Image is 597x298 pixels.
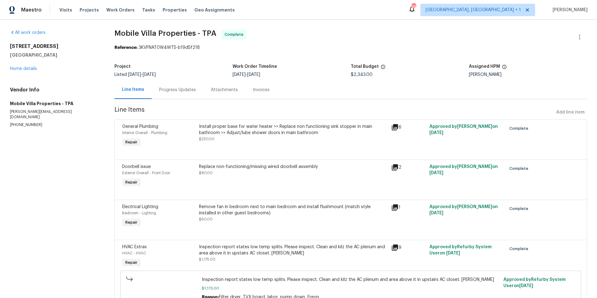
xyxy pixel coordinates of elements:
a: Home details [10,67,37,71]
span: $1,175.00 [202,285,500,291]
span: Repair [123,219,140,226]
div: Remove fan in bedroom next to main bedroom and install flushmount (match style installed in other... [199,204,387,216]
p: [PERSON_NAME][EMAIL_ADDRESS][DOMAIN_NAME] [10,109,99,120]
span: Line Items [114,107,554,118]
span: $80.00 [199,171,213,175]
span: Projects [80,7,99,13]
span: [DATE] [429,171,443,175]
h5: Total Budget [351,64,379,69]
span: Approved by Refurby System User on [429,245,492,255]
span: Complete [509,165,531,172]
div: Line Items [122,86,144,93]
span: [GEOGRAPHIC_DATA], [GEOGRAPHIC_DATA] + 1 [426,7,521,13]
span: Complete [509,125,531,132]
div: 1 [391,204,426,211]
span: Maestro [21,7,42,13]
span: Complete [509,206,531,212]
div: 39 [411,4,416,10]
span: - [128,72,156,77]
div: 9 [391,244,426,251]
span: Approved by [PERSON_NAME] on [429,205,498,215]
span: $2,343.00 [351,72,373,77]
span: [DATE] [233,72,246,77]
span: [DATE] [429,131,443,135]
div: Install proper base for water heater >> Replace non functioning sink stopper in main bathroom >> ... [199,123,387,136]
h5: [GEOGRAPHIC_DATA] [10,52,99,58]
h4: Vendor Info [10,87,99,93]
span: General Plumbing [122,124,158,129]
span: $250.00 [199,137,215,141]
span: Mobile Villa Properties - TPA [114,30,216,37]
span: Repair [123,139,140,145]
span: [DATE] [446,251,460,255]
span: Approved by Refurby System User on [503,277,566,288]
span: - [233,72,260,77]
span: Exterior Overall - Front Door [122,171,170,175]
b: Reference: [114,45,137,50]
span: [DATE] [128,72,141,77]
span: Doorbell issue [122,165,151,169]
h5: Assigned HPM [469,64,500,69]
span: The hpm assigned to this work order. [502,64,507,72]
span: Repair [123,259,140,266]
span: Interior Overall - Plumbing [122,131,167,135]
span: Tasks [142,8,155,12]
span: $1,175.00 [199,258,215,261]
span: Geo Assignments [194,7,235,13]
div: 3KVFNAT0W4WT5-b19d5f218 [114,44,587,51]
span: [PERSON_NAME] [550,7,588,13]
span: Inspection report states low temp splits. Please inspect. Clean and kilz the AC plenum and area a... [202,277,500,283]
h5: Work Order Timeline [233,64,277,69]
span: [DATE] [143,72,156,77]
span: [DATE] [247,72,260,77]
span: Electrical Lighting [122,205,158,209]
span: Listed [114,72,156,77]
span: Work Orders [106,7,135,13]
div: [PERSON_NAME] [469,72,587,77]
span: Approved by [PERSON_NAME] on [429,124,498,135]
div: Progress Updates [159,87,196,93]
span: Complete [509,246,531,252]
span: [DATE] [429,211,443,215]
div: 2 [391,164,426,171]
div: Replace non-functioning/missing wired doorbell assembly [199,164,387,170]
span: HVAC - HVAC [122,251,146,255]
span: $60.00 [199,217,213,221]
h5: Project [114,64,131,69]
h2: [STREET_ADDRESS] [10,43,99,49]
div: Inspection report states low temp splits. Please inspect. Clean and kilz the AC plenum and area a... [199,244,387,256]
span: Visits [59,7,72,13]
a: All work orders [10,30,45,35]
div: Attachments [211,87,238,93]
span: Bedroom - Lighting [122,211,156,215]
h5: Mobile Villa Properties - TPA [10,100,99,107]
p: [PHONE_NUMBER] [10,122,99,128]
span: The total cost of line items that have been proposed by Opendoor. This sum includes line items th... [381,64,386,72]
span: HVAC Extras [122,245,147,249]
div: Invoices [253,87,270,93]
span: Properties [163,7,187,13]
span: [DATE] [519,284,533,288]
div: 6 [391,123,426,131]
span: Approved by [PERSON_NAME] on [429,165,498,175]
span: Complete [224,31,246,38]
span: Repair [123,179,140,185]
